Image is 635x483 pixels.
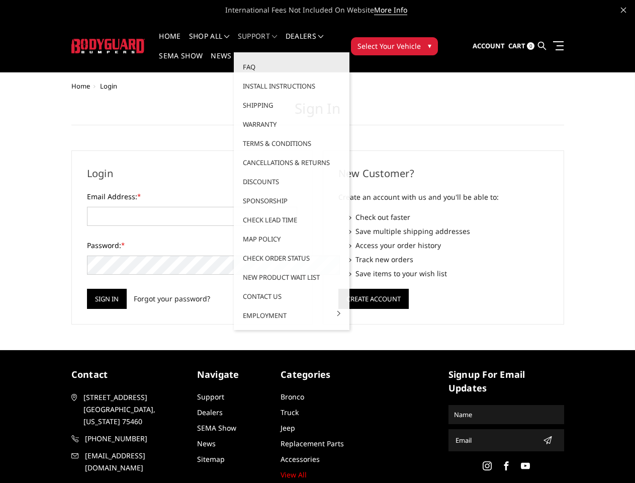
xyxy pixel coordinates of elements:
h5: contact [71,368,187,381]
span: [EMAIL_ADDRESS][DOMAIN_NAME] [85,450,187,474]
h5: Navigate [197,368,271,381]
a: Jeep [281,423,295,433]
a: Create Account [338,293,409,302]
label: Password: [87,240,297,251]
a: Home [159,33,180,52]
li: Save items to your wish list [348,268,549,279]
a: Replacement Parts [281,439,344,448]
a: News [211,52,231,72]
a: shop all [189,33,230,52]
li: Save multiple shipping addresses [348,226,549,236]
a: Forgot your password? [134,293,210,304]
span: ▾ [428,40,431,51]
span: Login [100,82,117,91]
h5: Categories [281,368,354,381]
a: Cancellations & Returns [238,153,345,172]
p: Create an account with us and you'll be able to: [338,191,549,203]
span: Account [473,41,505,50]
a: Contact Us [238,287,345,306]
a: FAQ [238,57,345,76]
a: Discounts [238,172,345,191]
button: Select Your Vehicle [351,37,438,55]
a: Dealers [286,33,324,52]
span: Select Your Vehicle [357,41,421,51]
input: Email [451,432,539,448]
a: Shipping [238,96,345,115]
span: [PHONE_NUMBER] [85,433,187,445]
span: [STREET_ADDRESS] [GEOGRAPHIC_DATA], [US_STATE] 75460 [83,391,185,428]
input: Name [450,407,563,423]
a: Support [197,392,224,401]
a: Truck [281,408,299,417]
a: MAP Policy [238,229,345,249]
a: SEMA Show [197,423,236,433]
a: Bronco [281,392,304,401]
iframe: Chat Widget [585,435,635,483]
a: View All [281,470,307,479]
a: Account [473,33,505,60]
img: BODYGUARD BUMPERS [71,39,145,53]
a: [PHONE_NUMBER] [71,433,187,445]
a: Warranty [238,115,345,134]
a: Accessories [281,454,320,464]
a: Sitemap [197,454,225,464]
a: [EMAIL_ADDRESS][DOMAIN_NAME] [71,450,187,474]
span: Cart [508,41,525,50]
a: Sponsorship [238,191,345,210]
button: Create Account [338,289,409,309]
a: SEMA Show [159,52,203,72]
li: Access your order history [348,240,549,251]
a: Employment [238,306,345,325]
a: New Product Wait List [238,268,345,287]
a: News [197,439,216,448]
a: Home [71,82,90,91]
a: Install Instructions [238,76,345,96]
a: Check Lead Time [238,210,345,229]
a: Terms & Conditions [238,134,345,153]
label: Email Address: [87,191,297,202]
span: 0 [527,42,534,50]
h5: signup for email updates [448,368,564,395]
a: Support [238,33,278,52]
h2: Login [87,166,297,181]
a: Dealers [197,408,223,417]
a: Check Order Status [238,249,345,268]
h1: Sign in [71,100,564,125]
a: More Info [374,5,407,15]
li: Check out faster [348,212,549,222]
h2: New Customer? [338,166,549,181]
a: Cart 0 [508,33,534,60]
li: Track new orders [348,254,549,265]
input: Sign in [87,289,127,309]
